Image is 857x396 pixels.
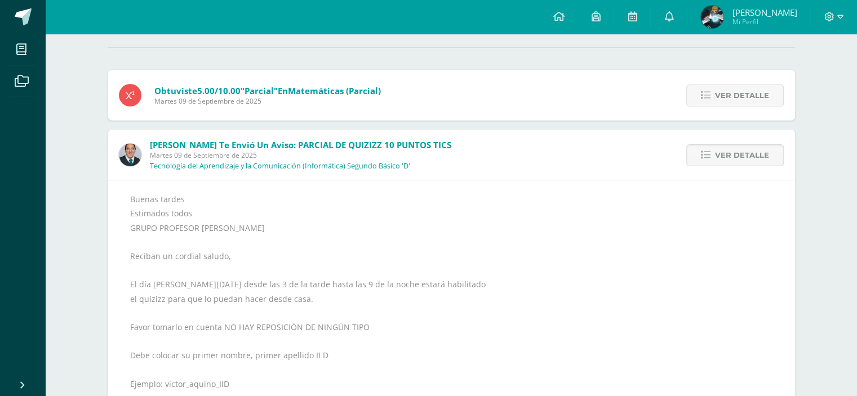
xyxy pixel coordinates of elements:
[154,85,381,96] span: Obtuviste en
[288,85,381,96] span: Matemáticas (Parcial)
[732,7,797,18] span: [PERSON_NAME]
[715,145,769,166] span: Ver detalle
[150,150,451,160] span: Martes 09 de Septiembre de 2025
[701,6,723,28] img: 113de08f92fcec3dd5f42b5e50acf197.png
[241,85,278,96] span: "Parcial"
[119,144,141,166] img: 2306758994b507d40baaa54be1d4aa7e.png
[197,85,241,96] span: 5.00/10.00
[150,139,451,150] span: [PERSON_NAME] te envió un aviso: PARCIAL DE QUIZIZZ 10 PUNTOS TICS
[154,96,381,106] span: Martes 09 de Septiembre de 2025
[732,17,797,26] span: Mi Perfil
[715,85,769,106] span: Ver detalle
[150,162,410,171] p: Tecnología del Aprendizaje y la Comunicación (Informática) Segundo Básico 'D'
